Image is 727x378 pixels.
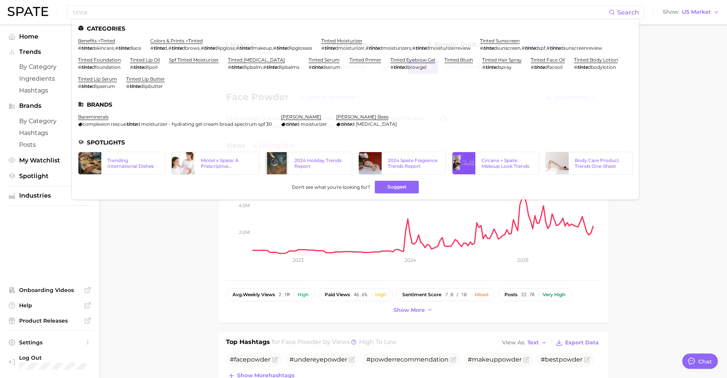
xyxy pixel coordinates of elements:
[226,288,315,301] button: avg.weekly views2.1mHigh
[575,157,626,169] div: Body Care Product Trends One-Sheet
[531,57,565,63] a: tinted face oil
[19,354,87,361] span: Log Out
[279,292,289,297] span: 2.1m
[228,64,299,70] div: ,
[500,338,549,348] button: View AsText
[19,339,80,346] span: Settings
[201,45,204,51] span: #
[312,64,322,70] em: tinte
[294,157,346,169] div: 2024 Holiday Trends Report
[133,64,144,70] em: tinte
[276,45,287,51] em: tinte
[169,57,219,63] a: spf tinted moisturizer
[574,57,618,63] a: tinted body lotion
[396,288,495,301] button: sentiment score7.0 / 10Mixed
[405,257,416,263] tspan: 2024
[130,64,133,70] span: #
[322,64,340,70] span: dserum
[663,10,680,14] span: Show
[171,45,182,51] em: tinte
[233,292,243,297] abbr: average
[19,75,80,82] span: Ingredients
[426,45,471,51] span: dmoisturizerreview
[289,356,347,363] span: #undereye
[150,38,203,44] a: colors & prints >tinted
[126,121,137,127] em: tinte
[78,139,633,146] li: Spotlights
[452,152,540,175] a: Circana + Spate: Makeup Look Trends
[366,356,449,363] span: # recommendation
[390,64,394,70] span: #
[309,64,312,70] span: #
[394,64,404,70] em: tinte
[375,181,419,193] button: Suggest
[468,356,522,363] span: #makeup
[19,287,80,294] span: Onboarding Videos
[531,64,534,70] span: #
[263,64,266,70] span: #
[242,64,262,70] span: dlipbalm
[19,129,80,136] span: Hashtags
[661,7,721,17] button: ShowUS Market
[204,45,215,51] em: tinte
[6,300,93,311] a: Help
[483,45,494,51] em: tinte
[682,10,711,14] span: US Market
[144,64,158,70] span: dlipoil
[182,45,200,51] span: dbrows
[309,57,340,63] a: tinted serum
[19,317,80,324] span: Product Releases
[78,45,81,51] span: #
[8,7,48,16] img: SPATE
[366,45,369,51] span: #
[351,121,397,127] span: d [MEDICAL_DATA]
[239,202,250,208] tspan: 4.0m
[444,57,473,63] a: tinted blush
[78,57,121,63] a: tinted foundation
[588,64,616,70] span: dbodylotion
[574,64,577,70] span: #
[354,292,367,297] span: 46.6%
[494,45,520,51] span: dsunscreen
[450,357,456,363] button: Flag as miscategorized or irrelevant
[336,114,389,120] a: [PERSON_NAME] bees
[6,337,93,348] a: Settings
[140,83,163,89] span: dlipbutter
[277,64,299,70] span: dlipbalms
[543,292,565,297] div: Very high
[126,76,165,82] a: tinted lip butter
[118,45,129,51] em: tinte
[371,356,394,363] span: powder
[523,357,529,363] button: Flag as miscategorized or irrelevant
[19,33,80,40] span: Home
[6,154,93,166] a: My Watchlist
[6,84,93,96] a: Hashtags
[272,357,278,363] button: Flag as miscategorized or irrelevant
[126,83,129,89] span: #
[6,61,93,73] a: by Category
[482,64,485,70] span: #
[480,45,483,51] span: #
[522,45,525,51] span: #
[231,64,242,70] em: tinte
[83,121,126,127] span: complexion rescue
[292,184,370,190] span: Don't see what you're looking for?
[150,45,312,51] div: , , , ,
[239,229,250,235] tspan: 2.0m
[6,139,93,151] a: Posts
[358,152,446,175] a: 2024 Spate Fragrance Trends Report
[234,356,247,363] span: face
[130,57,160,63] a: tinted lip oil
[6,352,93,372] a: Log out. Currently logged in with e-mail marmoren@estee.com.
[577,64,588,70] em: tinte
[287,45,312,51] span: dlipglosses
[412,45,415,51] span: #
[19,63,80,70] span: by Category
[335,45,364,51] span: dmoisturizer
[78,38,115,44] a: benefits >tinted
[321,38,363,44] a: tinted moisturizer
[480,45,602,51] div: , ,
[318,288,393,301] button: paid views46.6%High
[19,49,80,55] span: Trends
[266,64,277,70] em: tinte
